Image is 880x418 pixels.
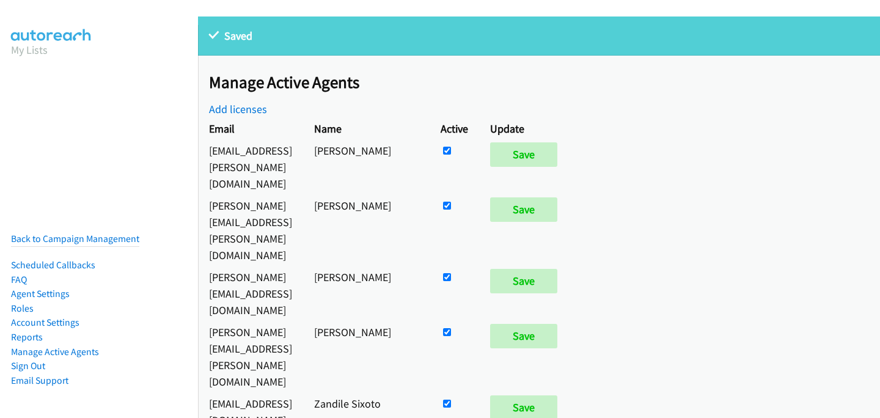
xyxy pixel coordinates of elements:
[11,233,139,244] a: Back to Campaign Management
[490,324,557,348] input: Save
[198,139,303,194] td: [EMAIL_ADDRESS][PERSON_NAME][DOMAIN_NAME]
[198,266,303,321] td: [PERSON_NAME][EMAIL_ADDRESS][DOMAIN_NAME]
[11,360,45,372] a: Sign Out
[198,117,303,139] th: Email
[490,197,557,222] input: Save
[11,302,34,314] a: Roles
[479,117,574,139] th: Update
[490,269,557,293] input: Save
[11,43,48,57] a: My Lists
[11,317,79,328] a: Account Settings
[303,139,430,194] td: [PERSON_NAME]
[303,266,430,321] td: [PERSON_NAME]
[430,117,479,139] th: Active
[11,375,68,386] a: Email Support
[490,142,557,167] input: Save
[11,331,43,343] a: Reports
[303,117,430,139] th: Name
[11,274,27,285] a: FAQ
[209,102,267,116] a: Add licenses
[209,72,880,93] h2: Manage Active Agents
[303,194,430,266] td: [PERSON_NAME]
[11,346,99,358] a: Manage Active Agents
[198,321,303,392] td: [PERSON_NAME][EMAIL_ADDRESS][PERSON_NAME][DOMAIN_NAME]
[198,194,303,266] td: [PERSON_NAME][EMAIL_ADDRESS][PERSON_NAME][DOMAIN_NAME]
[11,288,70,299] a: Agent Settings
[11,259,95,271] a: Scheduled Callbacks
[209,28,869,44] p: Saved
[303,321,430,392] td: [PERSON_NAME]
